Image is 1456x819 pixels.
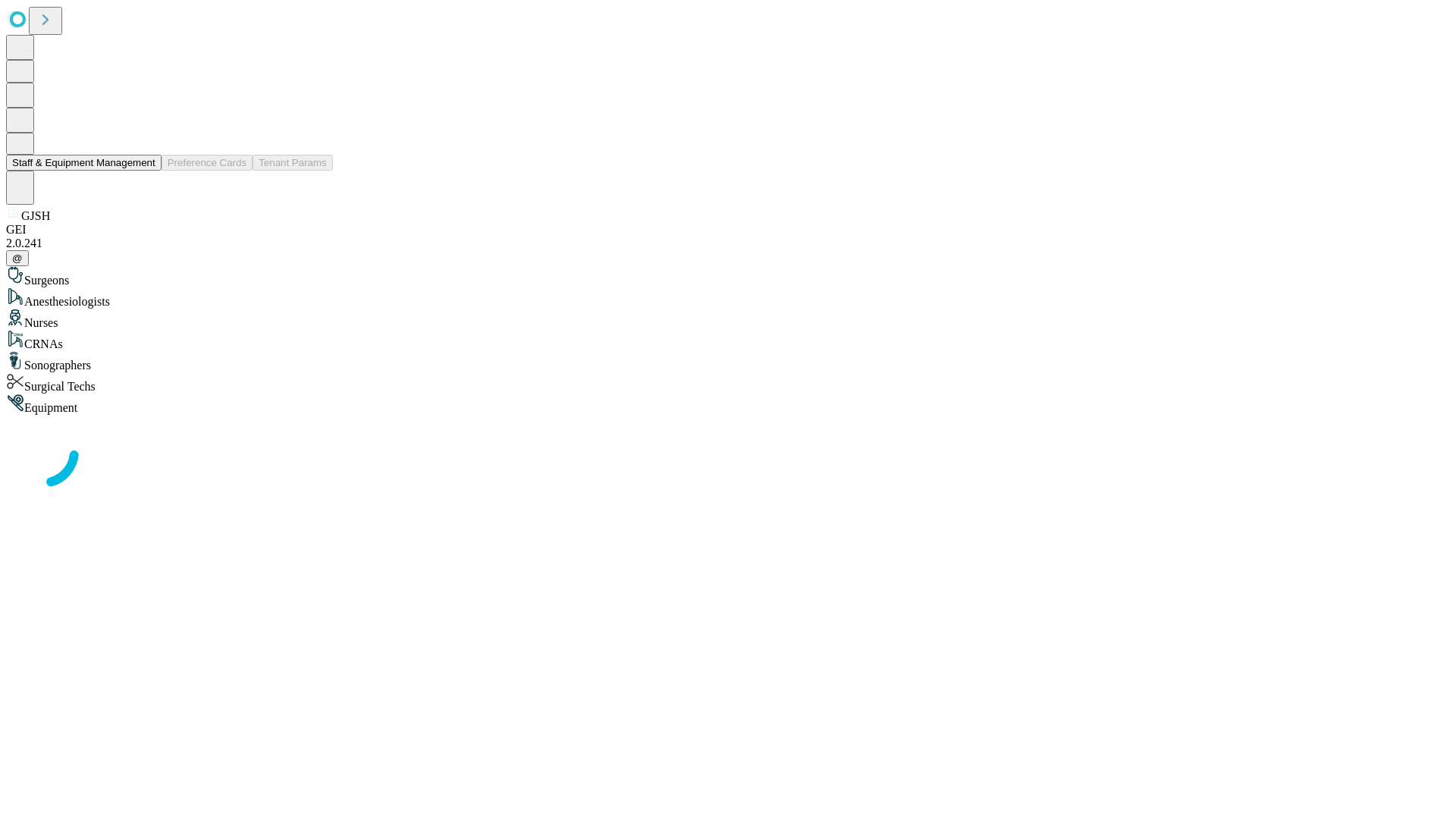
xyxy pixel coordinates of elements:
[6,250,29,266] button: @
[6,372,1450,394] div: Surgical Techs
[6,223,1450,237] div: GEI
[6,287,1450,309] div: Anesthesiologists
[6,309,1450,330] div: Nurses
[6,330,1450,351] div: CRNAs
[6,394,1450,415] div: Equipment
[6,155,162,171] button: Staff & Equipment Management
[21,209,50,222] span: GJSH
[253,155,333,171] button: Tenant Params
[6,266,1450,287] div: Surgeons
[6,351,1450,372] div: Sonographers
[162,155,253,171] button: Preference Cards
[6,237,1450,250] div: 2.0.241
[12,253,23,264] span: @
